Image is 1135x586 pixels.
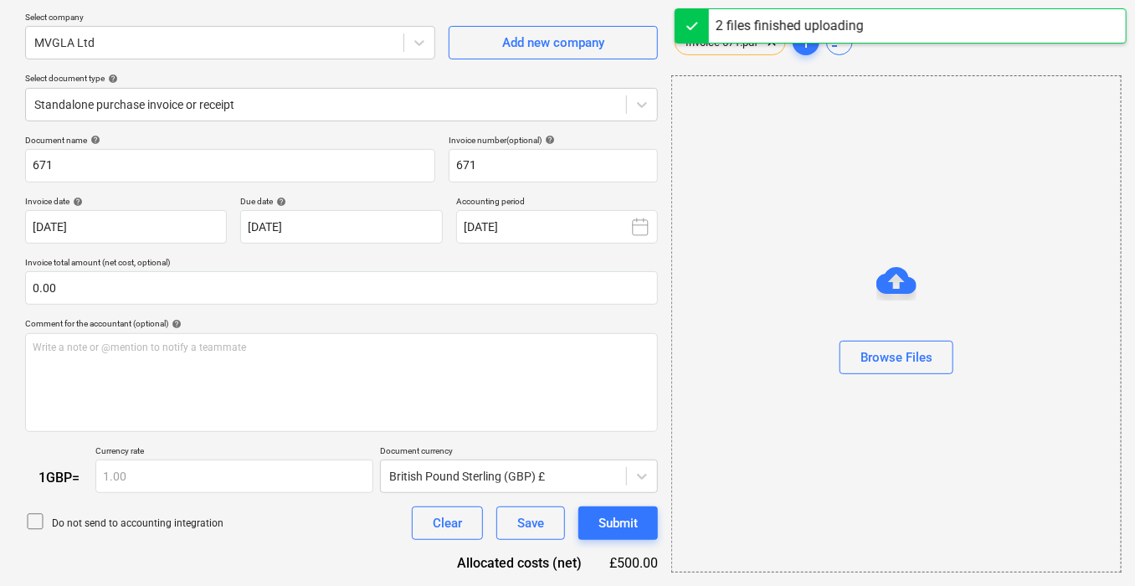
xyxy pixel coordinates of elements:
[716,16,864,36] div: 2 files finished uploading
[449,26,658,59] button: Add new company
[860,347,932,368] div: Browse Files
[87,135,100,145] span: help
[440,553,609,573] div: Allocated costs (net)
[609,553,658,573] div: £500.00
[449,149,658,182] input: Invoice number
[168,319,182,329] span: help
[542,135,555,145] span: help
[105,74,118,84] span: help
[433,512,462,534] div: Clear
[52,517,223,531] p: Do not send to accounting integration
[240,196,442,207] div: Due date
[240,210,442,244] input: Due date not specified
[1051,506,1135,586] iframe: Chat Widget
[25,271,658,305] input: Invoice total amount (net cost, optional)
[25,318,658,329] div: Comment for the accountant (optional)
[380,445,658,460] p: Document currency
[25,12,435,26] p: Select company
[517,512,544,534] div: Save
[502,32,604,54] div: Add new company
[25,210,227,244] input: Invoice date not specified
[25,470,95,486] div: 1 GBP =
[273,197,286,207] span: help
[598,512,638,534] div: Submit
[496,506,565,540] button: Save
[456,196,658,210] p: Accounting period
[578,506,658,540] button: Submit
[449,135,658,146] div: Invoice number (optional)
[69,197,83,207] span: help
[25,196,227,207] div: Invoice date
[95,445,373,460] p: Currency rate
[25,135,435,146] div: Document name
[671,75,1122,573] div: Browse Files
[456,210,658,244] button: [DATE]
[412,506,483,540] button: Clear
[840,341,953,374] button: Browse Files
[25,257,658,271] p: Invoice total amount (net cost, optional)
[25,73,658,84] div: Select document type
[25,149,435,182] input: Document name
